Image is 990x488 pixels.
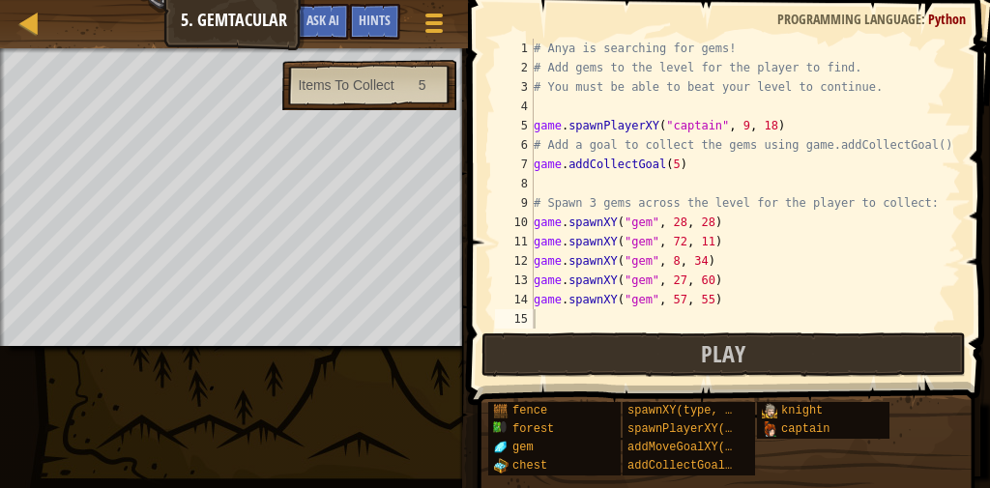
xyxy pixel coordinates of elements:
[512,459,547,473] span: chest
[627,459,780,473] span: addCollectGoal(amount)
[512,404,547,417] span: fence
[762,421,777,437] img: portrait.png
[781,422,830,436] span: captain
[928,10,966,28] span: Python
[495,174,534,193] div: 8
[493,458,509,474] img: portrait.png
[627,441,760,454] span: addMoveGoalXY(x, y)
[298,75,393,95] div: Items To Collect
[512,441,534,454] span: gem
[495,77,534,97] div: 3
[495,232,534,251] div: 11
[777,10,921,28] span: Programming language
[495,251,534,271] div: 12
[921,10,928,28] span: :
[495,193,534,213] div: 9
[495,116,534,135] div: 5
[495,213,534,232] div: 10
[359,11,391,29] span: Hints
[495,39,534,58] div: 1
[495,309,534,329] div: 15
[495,290,534,309] div: 14
[627,422,801,436] span: spawnPlayerXY(type, x, y)
[493,440,509,455] img: portrait.png
[419,75,426,95] div: 5
[701,338,745,369] span: Play
[495,155,534,174] div: 7
[495,97,534,116] div: 4
[762,403,777,418] img: portrait.png
[493,403,509,418] img: portrait.png
[306,11,339,29] span: Ask AI
[627,404,760,417] span: spawnXY(type, x, y)
[512,422,554,436] span: forest
[481,332,966,377] button: Play
[495,135,534,155] div: 6
[781,404,823,417] span: knight
[495,271,534,290] div: 13
[495,58,534,77] div: 2
[493,421,509,437] img: portrait.png
[410,4,458,49] button: Show game menu
[297,4,349,40] button: Ask AI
